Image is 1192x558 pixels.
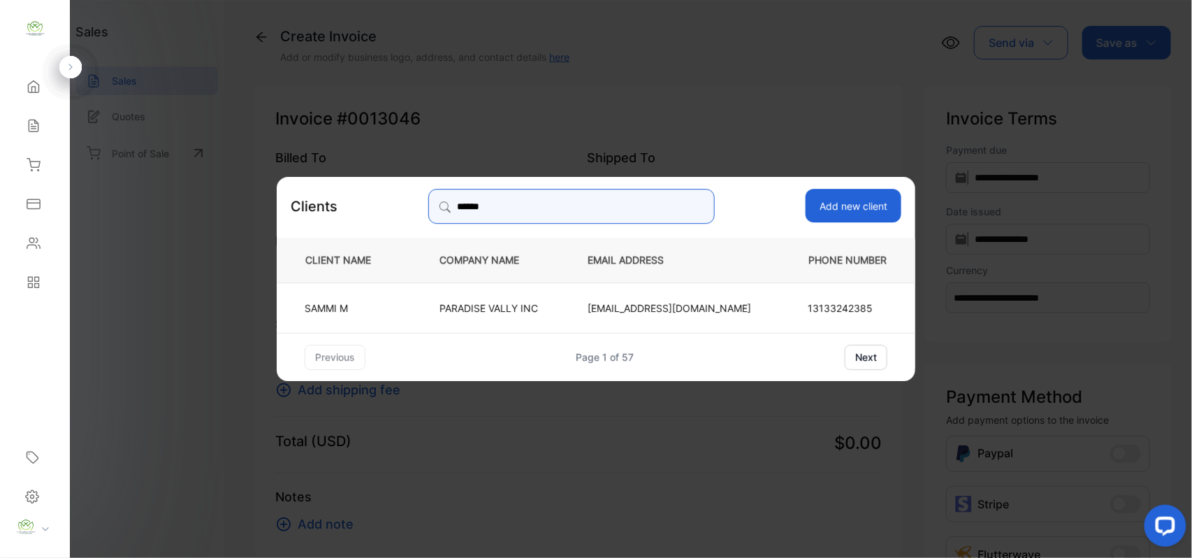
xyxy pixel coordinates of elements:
[439,301,542,315] p: PARADISE VALLY INC
[808,301,887,315] p: 13133242385
[576,350,634,364] div: Page 1 of 57
[588,301,751,315] p: [EMAIL_ADDRESS][DOMAIN_NAME]
[845,345,887,370] button: next
[1133,499,1192,558] iframe: LiveChat chat widget
[305,345,365,370] button: previous
[806,189,901,222] button: Add new client
[24,18,45,39] img: logo
[797,253,892,268] p: PHONE NUMBER
[15,517,36,538] img: profile
[588,253,751,268] p: EMAIL ADDRESS
[439,253,542,268] p: COMPANY NAME
[300,253,393,268] p: CLIENT NAME
[291,196,337,217] p: Clients
[305,301,383,315] p: SAMMI M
